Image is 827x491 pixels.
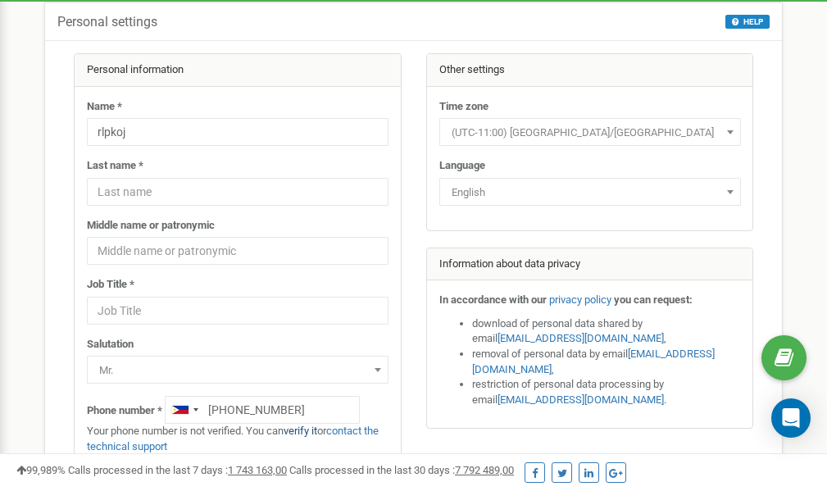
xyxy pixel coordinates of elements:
[439,178,741,206] span: English
[445,121,735,144] span: (UTC-11:00) Pacific/Midway
[455,464,514,476] u: 7 792 489,00
[445,181,735,204] span: English
[57,15,157,30] h5: Personal settings
[472,377,741,407] li: restriction of personal data processing by email .
[93,359,383,382] span: Mr.
[284,425,317,437] a: verify it
[614,293,693,306] strong: you can request:
[87,178,389,206] input: Last name
[427,248,753,281] div: Information about data privacy
[472,348,715,375] a: [EMAIL_ADDRESS][DOMAIN_NAME]
[549,293,611,306] a: privacy policy
[472,347,741,377] li: removal of personal data by email ,
[498,393,664,406] a: [EMAIL_ADDRESS][DOMAIN_NAME]
[87,403,162,419] label: Phone number *
[87,218,215,234] label: Middle name or patronymic
[439,118,741,146] span: (UTC-11:00) Pacific/Midway
[439,158,485,174] label: Language
[87,237,389,265] input: Middle name or patronymic
[16,464,66,476] span: 99,989%
[166,397,203,423] div: Telephone country code
[771,398,811,438] div: Open Intercom Messenger
[87,158,143,174] label: Last name *
[87,118,389,146] input: Name
[87,99,122,115] label: Name *
[87,297,389,325] input: Job Title
[725,15,770,29] button: HELP
[87,337,134,352] label: Salutation
[289,464,514,476] span: Calls processed in the last 30 days :
[498,332,664,344] a: [EMAIL_ADDRESS][DOMAIN_NAME]
[427,54,753,87] div: Other settings
[472,316,741,347] li: download of personal data shared by email ,
[165,396,360,424] input: +1-800-555-55-55
[439,99,488,115] label: Time zone
[439,293,547,306] strong: In accordance with our
[68,464,287,476] span: Calls processed in the last 7 days :
[87,356,389,384] span: Mr.
[75,54,401,87] div: Personal information
[87,425,379,452] a: contact the technical support
[228,464,287,476] u: 1 743 163,00
[87,277,134,293] label: Job Title *
[87,424,389,454] p: Your phone number is not verified. You can or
